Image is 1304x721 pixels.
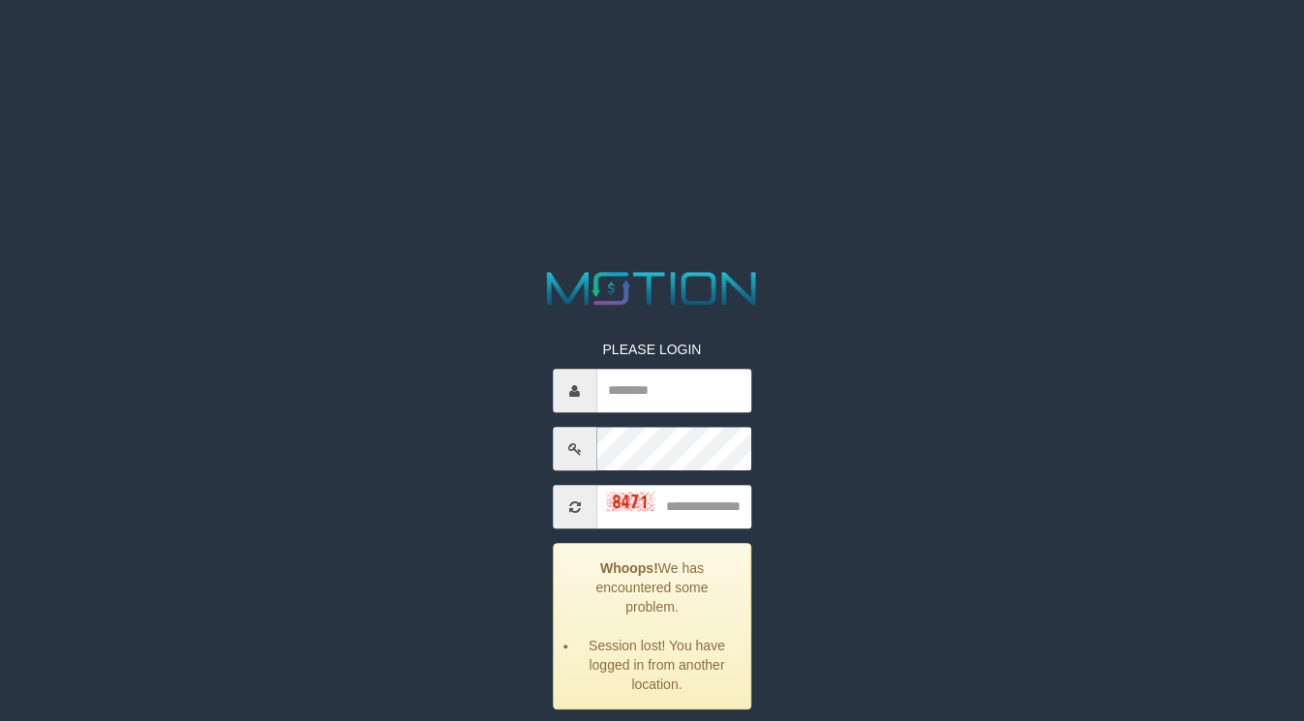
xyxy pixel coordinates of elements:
[538,266,767,311] img: MOTION_logo.png
[600,561,658,577] strong: Whoops!
[553,544,751,710] div: We has encountered some problem.
[578,637,736,695] li: Session lost! You have logged in from another location.
[606,492,654,511] img: captcha
[553,341,751,360] p: PLEASE LOGIN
